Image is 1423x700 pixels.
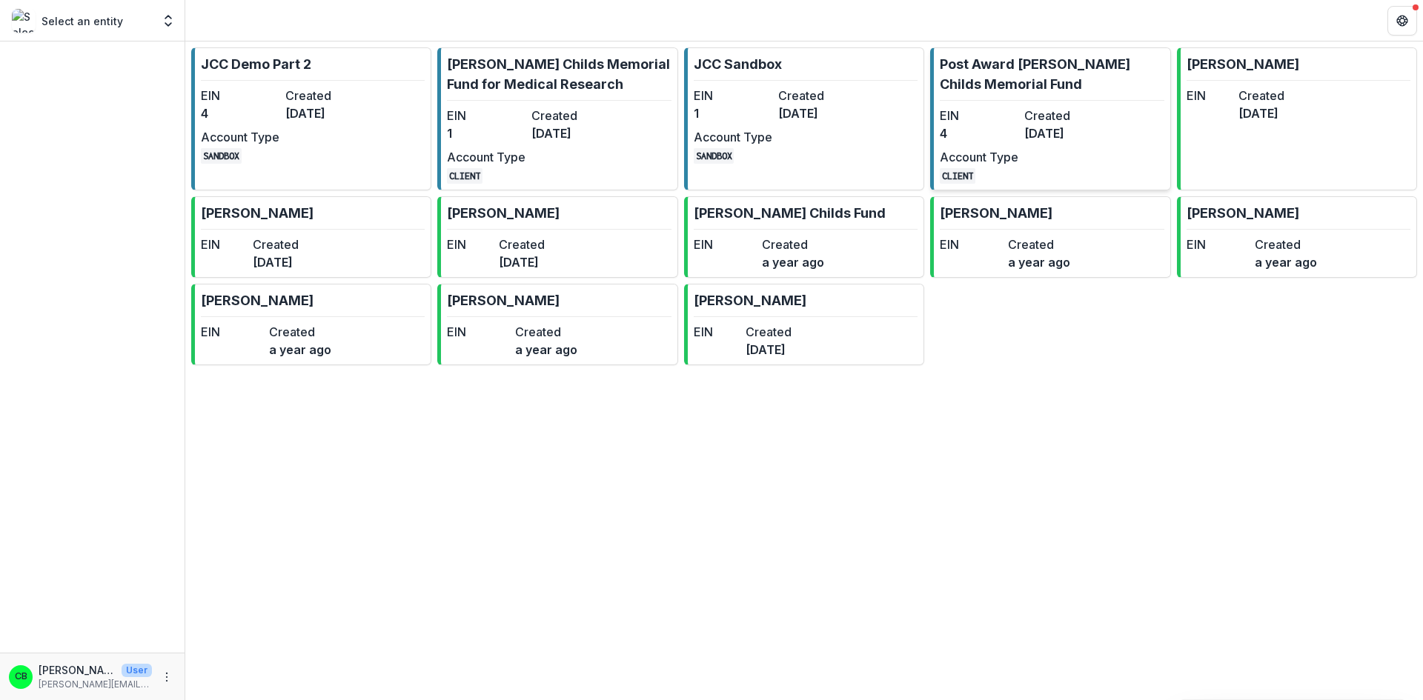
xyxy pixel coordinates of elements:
dd: a year ago [762,253,824,271]
dd: a year ago [1008,253,1070,271]
dt: Account Type [447,148,525,166]
a: JCC Demo Part 2EIN4Created[DATE]Account TypeSANDBOX [191,47,431,190]
button: More [158,668,176,686]
a: [PERSON_NAME] Childs FundEINCreateda year ago [684,196,924,278]
dt: EIN [201,236,247,253]
dt: Created [499,236,545,253]
dt: EIN [1187,87,1233,104]
p: Select an entity [42,13,123,29]
dt: Created [253,236,299,253]
dt: Created [1238,87,1284,104]
a: [PERSON_NAME]EINCreated[DATE] [684,284,924,365]
dt: Created [746,323,792,341]
a: JCC SandboxEIN1Created[DATE]Account TypeSANDBOX [684,47,924,190]
a: [PERSON_NAME]EINCreated[DATE] [191,196,431,278]
dd: [DATE] [253,253,299,271]
dt: Account Type [694,128,772,146]
a: [PERSON_NAME]EINCreateda year ago [191,284,431,365]
p: [PERSON_NAME] [39,662,116,678]
code: CLIENT [940,168,975,184]
dt: EIN [940,107,1018,124]
dd: [DATE] [778,104,857,122]
a: [PERSON_NAME]EINCreateda year ago [1177,196,1417,278]
dd: a year ago [269,341,331,359]
p: JCC Demo Part 2 [201,54,311,74]
p: [PERSON_NAME] [201,290,314,310]
p: [PERSON_NAME] [201,203,314,223]
dt: Account Type [940,148,1018,166]
dd: 1 [447,124,525,142]
dt: EIN [447,107,525,124]
dt: EIN [694,87,772,104]
dt: EIN [940,236,1002,253]
dd: [DATE] [1024,124,1103,142]
p: Post Award [PERSON_NAME] Childs Memorial Fund [940,54,1164,94]
dd: [DATE] [285,104,364,122]
dt: Created [269,323,331,341]
dd: [DATE] [746,341,792,359]
a: [PERSON_NAME] Childs Memorial Fund for Medical ResearchEIN1Created[DATE]Account TypeCLIENT [437,47,677,190]
dt: EIN [201,323,263,341]
dt: Created [762,236,824,253]
dt: Created [1255,236,1317,253]
p: [PERSON_NAME] [447,203,560,223]
dd: 1 [694,104,772,122]
p: [PERSON_NAME] [447,290,560,310]
a: [PERSON_NAME]EINCreateda year ago [930,196,1170,278]
dt: EIN [447,236,493,253]
dt: Created [778,87,857,104]
dt: EIN [1187,236,1249,253]
code: SANDBOX [201,148,242,164]
div: Christina Bruno [15,672,27,681]
dd: [DATE] [1238,104,1284,122]
dt: Created [1024,107,1103,124]
dd: [DATE] [531,124,610,142]
a: [PERSON_NAME]EINCreated[DATE] [1177,47,1417,190]
p: [PERSON_NAME] [694,290,806,310]
p: User [122,664,152,677]
dt: EIN [447,323,509,341]
img: Select an entity [12,9,36,33]
a: Post Award [PERSON_NAME] Childs Memorial FundEIN4Created[DATE]Account TypeCLIENT [930,47,1170,190]
a: [PERSON_NAME]EINCreateda year ago [437,284,677,365]
code: SANDBOX [694,148,734,164]
code: CLIENT [447,168,482,184]
dt: EIN [201,87,279,104]
dt: Created [1008,236,1070,253]
dt: Created [531,107,610,124]
dd: 4 [201,104,279,122]
dd: [DATE] [499,253,545,271]
p: [PERSON_NAME] [940,203,1052,223]
dt: Created [515,323,577,341]
a: [PERSON_NAME]EINCreated[DATE] [437,196,677,278]
p: [PERSON_NAME] [1187,203,1299,223]
dd: 4 [940,124,1018,142]
p: [PERSON_NAME] Childs Memorial Fund for Medical Research [447,54,671,94]
p: [PERSON_NAME] [1187,54,1299,74]
button: Open entity switcher [158,6,179,36]
p: JCC Sandbox [694,54,782,74]
button: Get Help [1387,6,1417,36]
p: [PERSON_NAME] Childs Fund [694,203,886,223]
dt: Created [285,87,364,104]
dt: EIN [694,236,756,253]
dt: EIN [694,323,740,341]
p: [PERSON_NAME][EMAIL_ADDRESS][PERSON_NAME][DOMAIN_NAME] [39,678,152,691]
dd: a year ago [1255,253,1317,271]
dd: a year ago [515,341,577,359]
dt: Account Type [201,128,279,146]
